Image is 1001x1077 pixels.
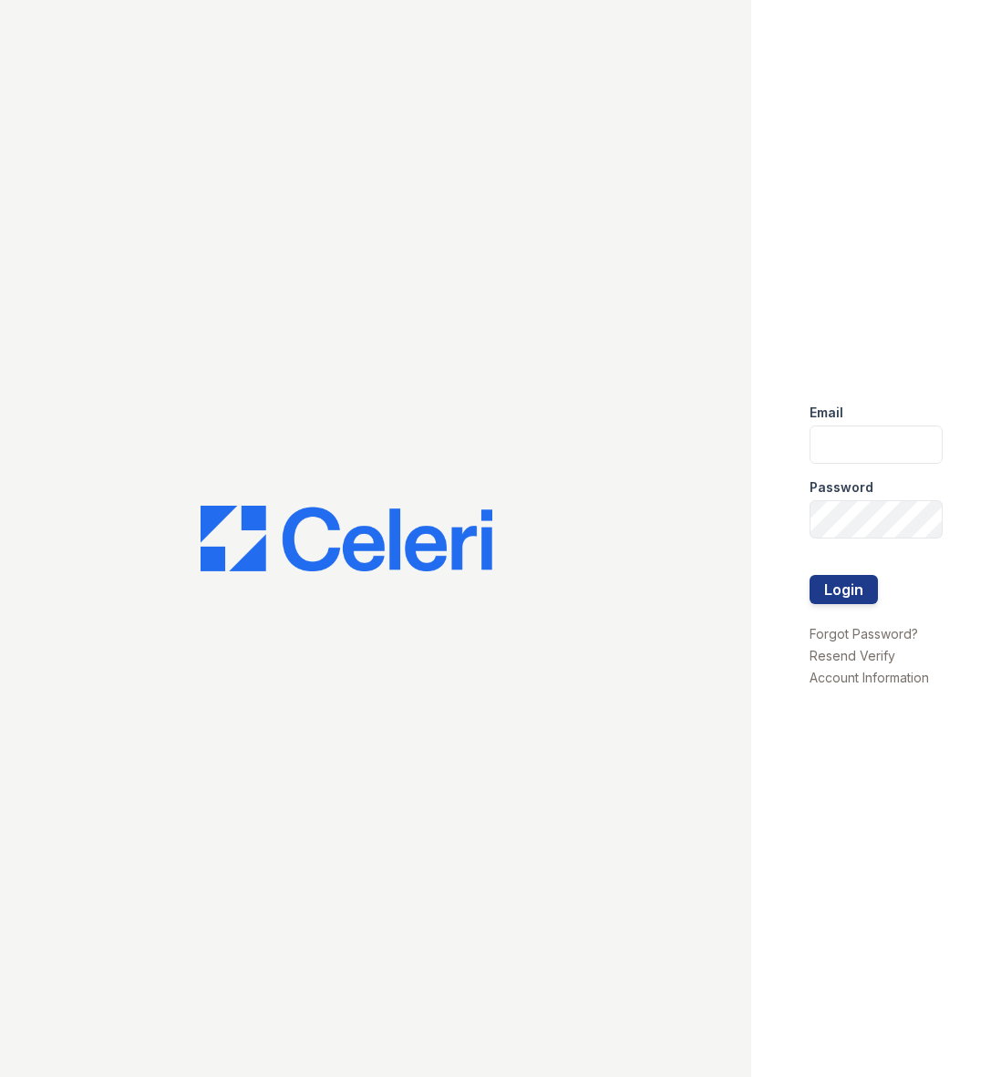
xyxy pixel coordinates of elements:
a: Resend Verify Account Information [810,648,929,685]
img: CE_Logo_Blue-a8612792a0a2168367f1c8372b55b34899dd931a85d93a1a3d3e32e68fde9ad4.png [201,506,492,571]
a: Forgot Password? [810,626,918,641]
button: Login [810,575,878,604]
label: Password [810,478,873,497]
label: Email [810,404,843,422]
